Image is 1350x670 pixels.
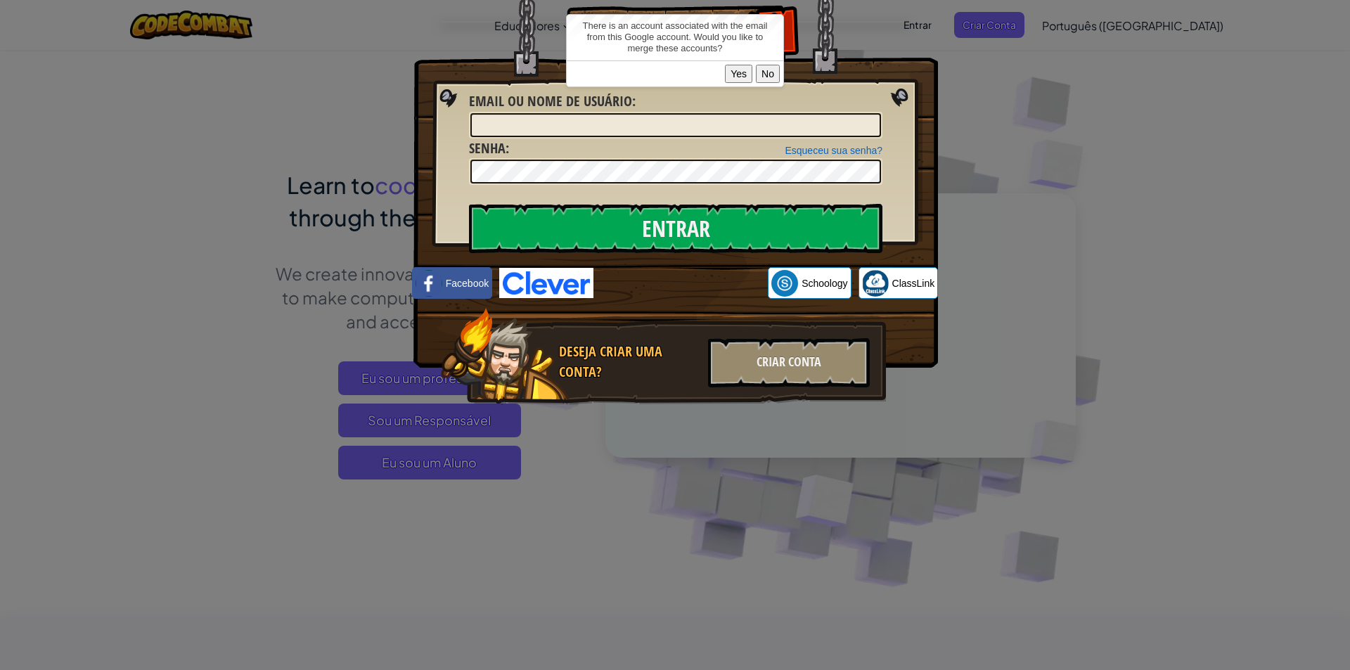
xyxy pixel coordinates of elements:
img: clever-logo-blue.png [499,268,593,298]
img: classlink-logo-small.png [862,270,889,297]
span: Email ou nome de usuário [469,91,632,110]
label: : [469,138,509,159]
iframe: Botão "Fazer login com o Google" [593,268,768,299]
img: schoology.png [771,270,798,297]
span: There is an account associated with the email from this Google account. Would you like to merge t... [582,20,767,53]
a: Esqueceu sua senha? [785,145,882,156]
span: Senha [469,138,506,157]
span: ClassLink [892,276,935,290]
span: Schoology [802,276,847,290]
div: Deseja Criar uma Conta? [559,342,700,382]
label: : [469,91,636,112]
input: Entrar [469,204,882,253]
button: No [756,65,780,83]
button: Yes [725,65,752,83]
img: facebook_small.png [416,270,442,297]
span: Facebook [446,276,489,290]
div: Criar Conta [708,338,870,387]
